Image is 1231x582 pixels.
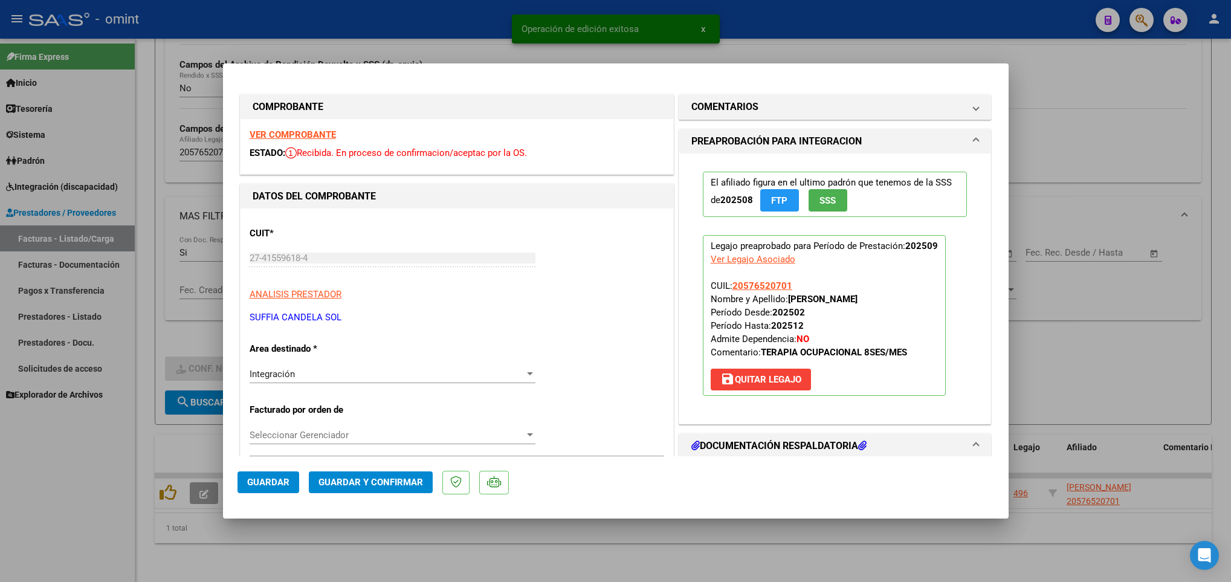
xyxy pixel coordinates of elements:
div: PREAPROBACIÓN PARA INTEGRACION [679,154,991,424]
strong: 202512 [771,320,804,331]
p: El afiliado figura en el ultimo padrón que tenemos de la SSS de [703,172,968,217]
span: 20576520701 [732,280,792,291]
h1: COMENTARIOS [691,100,758,114]
p: Legajo preaprobado para Período de Prestación: [703,235,946,396]
span: Guardar [247,477,289,488]
p: SUFFIA CANDELA SOL [250,311,664,325]
button: Quitar Legajo [711,369,811,390]
button: Guardar y Confirmar [309,471,433,493]
mat-expansion-panel-header: COMENTARIOS [679,95,991,119]
p: Area destinado * [250,342,374,356]
span: SSS [819,195,836,206]
span: FTP [771,195,787,206]
span: ANALISIS PRESTADOR [250,289,341,300]
div: Open Intercom Messenger [1190,541,1219,570]
h1: PREAPROBACIÓN PARA INTEGRACION [691,134,862,149]
span: Integración [250,369,295,380]
button: FTP [760,189,799,212]
button: SSS [809,189,847,212]
strong: TERAPIA OCUPACIONAL 8SES/MES [761,347,907,358]
strong: NO [796,334,809,344]
strong: DATOS DEL COMPROBANTE [253,190,376,202]
span: Guardar y Confirmar [318,477,423,488]
div: Ver Legajo Asociado [711,253,795,266]
span: ESTADO: [250,147,285,158]
span: Comentario: [711,347,907,358]
strong: 202502 [772,307,805,318]
mat-expansion-panel-header: PREAPROBACIÓN PARA INTEGRACION [679,129,991,154]
span: Recibida. En proceso de confirmacion/aceptac por la OS. [285,147,527,158]
span: CUIL: Nombre y Apellido: Período Desde: Período Hasta: Admite Dependencia: [711,280,907,358]
strong: COMPROBANTE [253,101,323,112]
p: Facturado por orden de [250,403,374,417]
p: CUIT [250,227,374,241]
mat-expansion-panel-header: DOCUMENTACIÓN RESPALDATORIA [679,434,991,458]
a: VER COMPROBANTE [250,129,336,140]
span: Quitar Legajo [720,374,801,385]
mat-icon: save [720,372,735,386]
strong: 202508 [720,195,753,205]
span: Seleccionar Gerenciador [250,430,525,441]
button: Guardar [237,471,299,493]
strong: [PERSON_NAME] [788,294,858,305]
h1: DOCUMENTACIÓN RESPALDATORIA [691,439,867,453]
strong: 202509 [905,241,938,251]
